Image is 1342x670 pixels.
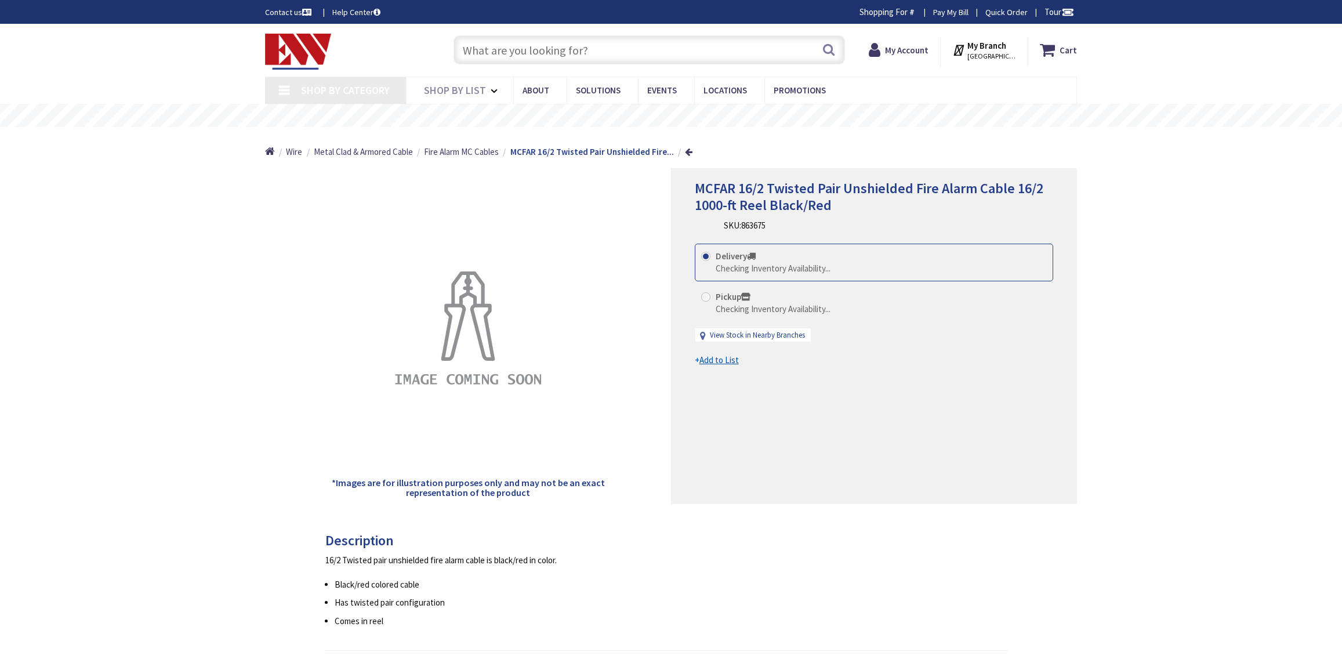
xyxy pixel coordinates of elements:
a: Contact us [265,6,314,18]
img: MCFAR 16/2 Twisted Pair Unshielded Fire Alarm Cable 16/2 1000-ft Reel Black/Red [387,249,549,412]
span: [GEOGRAPHIC_DATA], [GEOGRAPHIC_DATA] [967,52,1017,61]
li: Comes in reel [335,615,1008,627]
a: Quick Order [985,6,1028,18]
h5: *Images are for illustration purposes only and may not be an exact representation of the product [330,478,606,498]
u: Add to List [699,354,739,365]
a: Metal Clad & Armored Cable [314,146,413,158]
a: Pay My Bill [933,6,969,18]
a: View Stock in Nearby Branches [710,330,805,341]
img: Electrical Wholesalers, Inc. [265,34,331,70]
span: Tour [1044,6,1074,17]
span: Shop By List [424,84,486,97]
strong: My Account [885,45,928,56]
h3: Description [325,533,1008,548]
span: Events [647,85,677,96]
div: Checking Inventory Availability... [716,262,830,274]
div: My Branch [GEOGRAPHIC_DATA], [GEOGRAPHIC_DATA] [952,39,1017,60]
a: Fire Alarm MC Cables [424,146,499,158]
li: Black/red colored cable [335,578,1008,591]
span: Locations [703,85,747,96]
li: Has twisted pair configuration [335,596,1008,609]
span: + [695,354,739,365]
div: Checking Inventory Availability... [716,303,830,315]
a: My Account [869,39,928,60]
rs-layer: Free Same Day Pickup at 19 Locations [565,110,778,122]
strong: # [909,6,915,17]
div: SKU: [724,219,766,231]
span: Solutions [576,85,621,96]
strong: My Branch [967,40,1006,51]
span: Shop By Category [301,84,390,97]
a: Cart [1040,39,1077,60]
span: Promotions [774,85,826,96]
strong: Cart [1060,39,1077,60]
span: 863675 [741,220,766,231]
a: +Add to List [695,354,739,366]
span: Metal Clad & Armored Cable [314,146,413,157]
a: Help Center [332,6,380,18]
strong: MCFAR 16/2 Twisted Pair Unshielded Fire... [510,146,674,157]
span: Shopping For [859,6,908,17]
strong: Delivery [716,251,756,262]
div: 16/2 Twisted pair unshielded fire alarm cable is black/red in color. [325,554,1008,566]
strong: Pickup [716,291,750,302]
span: Wire [286,146,302,157]
span: Fire Alarm MC Cables [424,146,499,157]
a: Wire [286,146,302,158]
input: What are you looking for? [454,35,845,64]
span: About [523,85,549,96]
span: MCFAR 16/2 Twisted Pair Unshielded Fire Alarm Cable 16/2 1000-ft Reel Black/Red [695,179,1043,214]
